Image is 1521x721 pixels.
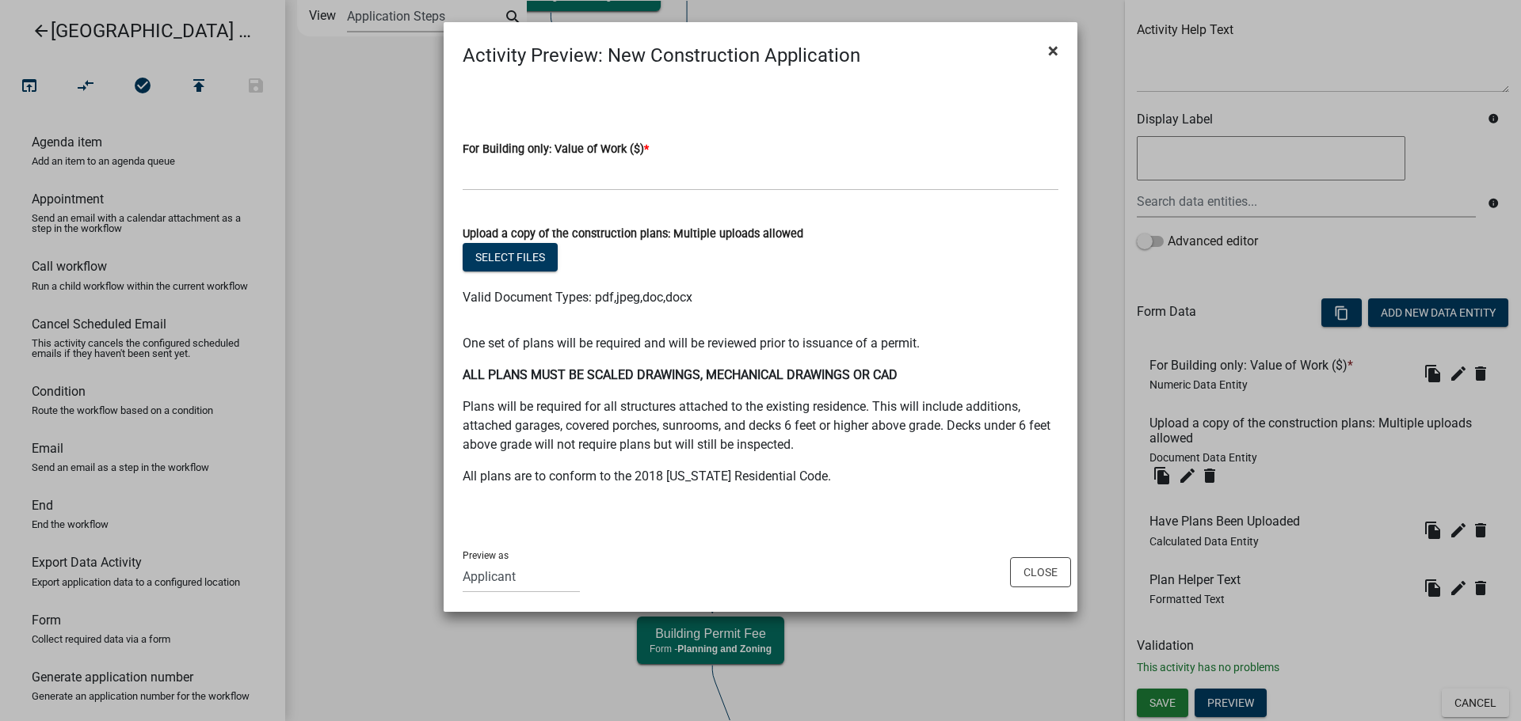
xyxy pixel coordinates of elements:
[463,367,898,382] strong: ALL PLANS MUST BE SCALED DRAWINGS, MECHANICAL DRAWINGS OR CAD
[598,44,860,66] span: : New Construction Application
[463,290,692,305] span: Valid Document Types: pdf,jpeg,doc,docx
[1035,28,1071,73] button: Close
[1010,557,1071,587] button: Close
[463,467,1058,486] p: All plans are to conform to the 2018 [US_STATE] Residential Code.
[1048,40,1058,62] span: ×
[463,41,860,70] h4: Activity Preview
[463,397,1058,454] p: Plans will be required for all structures attached to the existing residence. This will include a...
[463,334,1058,353] p: One set of plans will be required and will be reviewed prior to issuance of a permit.
[463,229,803,240] label: Upload a copy of the construction plans: Multiple uploads allowed
[463,144,649,155] label: For Building only: Value of Work ($)
[463,243,558,271] button: Select files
